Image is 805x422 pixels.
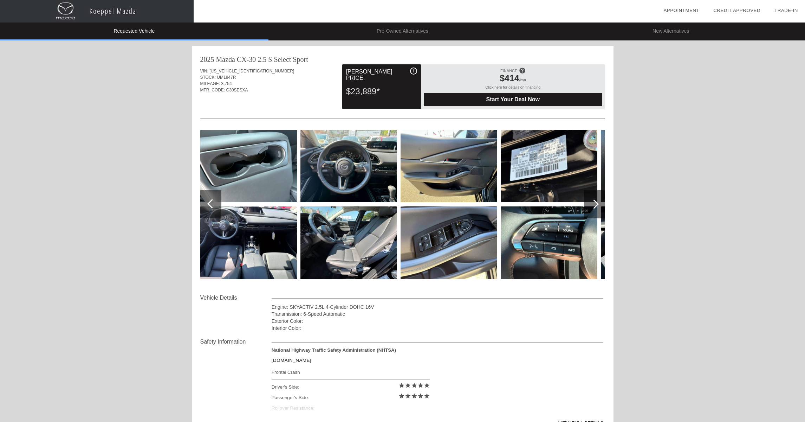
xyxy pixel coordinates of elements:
[398,382,405,389] i: star
[405,382,411,389] i: star
[405,393,411,399] i: star
[411,382,417,389] i: star
[424,393,430,399] i: star
[200,88,225,92] span: MFR. CODE:
[663,8,699,13] a: Appointment
[774,8,798,13] a: Trade-In
[272,392,430,403] div: Passenger's Side:
[272,325,604,332] div: Interior Color:
[424,382,430,389] i: star
[501,206,597,279] img: a39d0e45-3988-45f5-8ec1-fb5f908071a4.jpg
[417,382,424,389] i: star
[500,73,519,83] span: $414
[424,85,602,93] div: Click here for details on financing
[272,358,311,363] a: [DOMAIN_NAME]
[346,68,417,82] div: [PERSON_NAME] Price:
[713,8,760,13] a: Credit Approved
[401,206,497,279] img: 0cd1719c-5fd1-40c6-a087-630d0fc359b0.jpg
[272,318,604,325] div: Exterior Color:
[417,393,424,399] i: star
[272,382,430,392] div: Driver's Side:
[200,206,297,279] img: b76557c4-466e-46ef-9a50-fcb5a4860ecf.jpg
[200,69,208,73] span: VIN:
[200,130,297,202] img: 6e596550-f348-465a-b9d8-0d1876ca3e85.jpg
[272,303,604,311] div: Engine: SKYACTIV 2.5L 4-Cylinder DOHC 16V
[401,130,497,202] img: c2217bbd-02f2-4157-af17-a262bea488a1.jpg
[398,393,405,399] i: star
[433,96,593,103] span: Start Your Deal Now
[258,55,308,64] div: 2.5 S Select Sport
[601,130,697,202] img: 8f5bc138-f419-4729-b979-95fc740c596d.jpg
[268,23,537,40] li: Pre-Owned Alternatives
[272,368,430,377] div: Frontal Crash
[217,75,236,80] span: UM1847R
[601,206,697,279] img: f249917f-9a35-4316-8af0-cca6f0716d23.jpg
[411,393,417,399] i: star
[200,338,272,346] div: Safety Information
[427,73,598,85] div: /mo
[272,311,604,318] div: Transmission: 6-Speed Automatic
[221,81,232,86] span: 3,754
[209,69,294,73] span: [US_VEHICLE_IDENTIFICATION_NUMBER]
[200,81,220,86] span: MILEAGE:
[200,97,605,109] div: Quoted on [DATE] 6:46:21 PM
[226,88,248,92] span: C30SESXA
[537,23,805,40] li: New Alternatives
[500,69,517,73] span: FINANCE
[200,294,272,302] div: Vehicle Details
[300,206,397,279] img: 450fd2d1-7399-4f6b-a570-a53ea4be5366.jpg
[501,130,597,202] img: 80024453-3b82-4037-8526-e72ad711207a.jpg
[346,82,417,101] div: $23,889*
[200,55,256,64] div: 2025 Mazda CX-30
[272,347,396,353] strong: National Highway Traffic Safety Administration (NHTSA)
[413,69,414,73] span: i
[300,130,397,202] img: b2b23c0f-b2a8-42cc-acd8-828dbab719d9.jpg
[200,75,216,80] span: STOCK:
